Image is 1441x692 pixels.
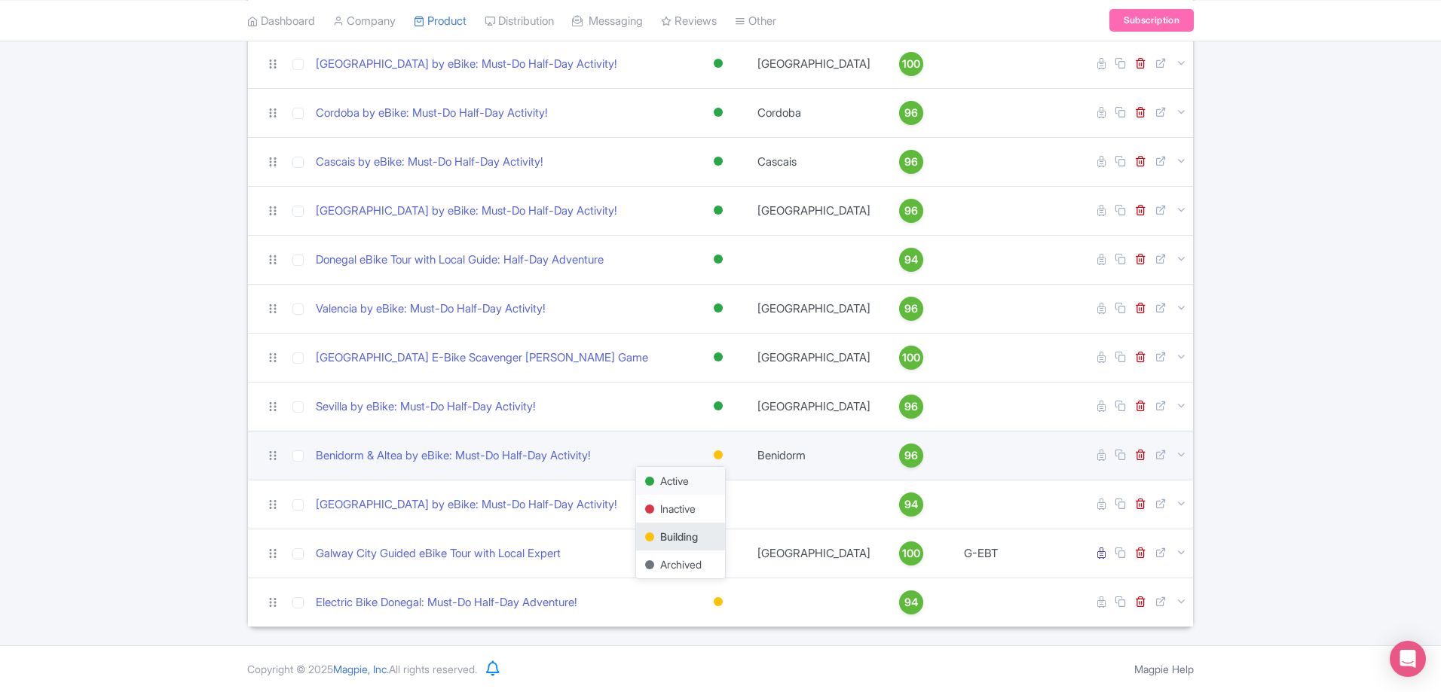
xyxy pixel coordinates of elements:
[316,56,617,73] a: [GEOGRAPHIC_DATA] by eBike: Must-Do Half-Day Activity!
[316,447,591,465] a: Benidorm & Altea by eBike: Must-Do Half-Day Activity!
[1390,641,1426,677] div: Open Intercom Messenger
[711,591,726,613] div: Building
[904,251,918,268] span: 94
[636,467,725,495] div: Active
[748,39,880,88] td: [GEOGRAPHIC_DATA]
[748,186,880,235] td: [GEOGRAPHIC_DATA]
[904,154,918,170] span: 96
[748,382,880,431] td: [GEOGRAPHIC_DATA]
[886,248,937,272] a: 94
[904,203,918,219] span: 96
[316,349,648,367] a: [GEOGRAPHIC_DATA] E-Bike Scavenger [PERSON_NAME] Game
[886,199,937,223] a: 96
[748,88,880,137] td: Cordoba
[886,101,937,125] a: 96
[902,545,920,562] span: 100
[636,550,725,578] div: Archived
[886,297,937,321] a: 96
[316,203,617,220] a: [GEOGRAPHIC_DATA] by eBike: Must-Do Half-Day Activity!
[711,248,726,270] div: Active
[886,541,937,565] a: 100
[904,447,918,464] span: 96
[886,444,937,468] a: 96
[333,663,389,675] span: Magpie, Inc.
[943,529,1019,578] td: G-EBT
[238,661,486,677] div: Copyright © 2025 All rights reserved.
[886,492,937,517] a: 94
[886,395,937,419] a: 96
[636,523,725,550] div: Building
[886,52,937,76] a: 100
[316,594,577,611] a: Electric Bike Donegal: Must-Do Half-Day Adventure!
[902,349,920,366] span: 100
[748,284,880,333] td: [GEOGRAPHIC_DATA]
[886,590,937,614] a: 94
[711,53,726,75] div: Active
[904,300,918,317] span: 96
[748,137,880,186] td: Cascais
[316,545,561,562] a: Galway City Guided eBike Tour with Local Expert
[636,495,725,523] div: Inactive
[886,346,937,370] a: 100
[316,154,543,171] a: Cascais by eBike: Must-Do Half-Day Activity!
[748,333,880,382] td: [GEOGRAPHIC_DATA]
[711,346,726,368] div: Active
[711,444,726,466] div: Building
[748,529,880,578] td: [GEOGRAPHIC_DATA]
[711,151,726,172] div: Active
[316,105,548,122] a: Cordoba by eBike: Must-Do Half-Day Activity!
[316,496,617,514] a: [GEOGRAPHIC_DATA] by eBike: Must-Do Half-Day Activity!
[886,150,937,174] a: 96
[904,496,918,513] span: 94
[316,251,604,269] a: Donegal eBike Tour with Local Guide: Half-Day Adventure
[711,297,726,319] div: Active
[316,300,546,318] a: Valencia by eBike: Must-Do Half-Day Activity!
[316,398,536,416] a: Sevilla by eBike: Must-Do Half-Day Activity!
[902,56,920,72] span: 100
[748,431,880,480] td: Benidorm
[711,200,726,221] div: Active
[1109,9,1194,32] a: Subscription
[904,105,918,121] span: 96
[711,395,726,417] div: Active
[711,102,726,123] div: Active
[904,594,918,611] span: 94
[904,398,918,415] span: 96
[1134,663,1194,675] a: Magpie Help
